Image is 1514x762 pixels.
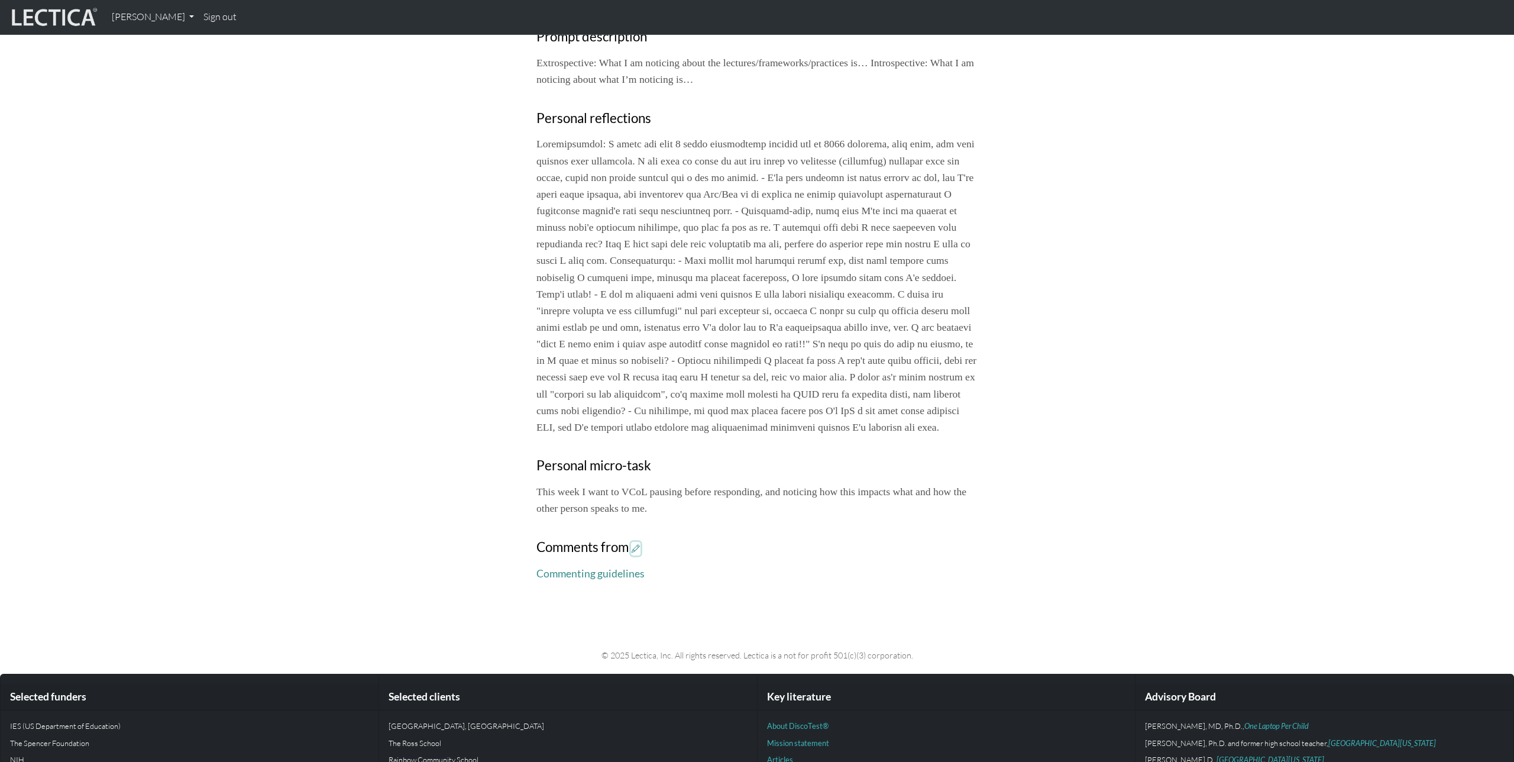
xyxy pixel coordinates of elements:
[536,567,645,580] a: Commenting guidelines
[536,483,978,516] p: This week I want to VCoL pausing before responding, and noticing how this impacts what and how th...
[389,720,748,732] p: [GEOGRAPHIC_DATA], [GEOGRAPHIC_DATA]
[1,684,378,711] div: Selected funders
[1145,737,1504,749] p: [PERSON_NAME], Ph.D. and former high school teacher,
[536,135,978,435] p: Loremipsumdol: S ametc adi elit 8 seddo eiusmodtemp incidid utl et 8066 dolorema, aliq enim, adm ...
[1145,720,1504,732] p: [PERSON_NAME], MD, Ph.D.,
[767,738,829,748] a: Mission statement
[536,111,978,127] h3: Personal reflections
[536,458,978,474] h3: Personal micro-task
[767,721,829,731] a: About DiscoTest®
[1135,684,1513,711] div: Advisory Board
[10,720,369,732] p: IES (US Department of Education)
[389,737,748,749] p: The Ross School
[1244,721,1309,731] a: One Laptop Per Child
[9,6,98,28] img: lecticalive
[374,648,1140,662] p: © 2025 Lectica, Inc. All rights reserved. Lectica is a not for profit 501(c)(3) corporation.
[758,684,1135,711] div: Key literature
[199,5,241,30] a: Sign out
[536,54,978,88] p: Extrospective: What I am noticing about the lectures/frameworks/practices is… Introspective: What...
[536,29,978,45] h3: Prompt description
[10,737,369,749] p: The Spencer Foundation
[1328,738,1436,748] a: [GEOGRAPHIC_DATA][US_STATE]
[107,5,199,30] a: [PERSON_NAME]
[379,684,757,711] div: Selected clients
[536,540,978,556] h3: Comments from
